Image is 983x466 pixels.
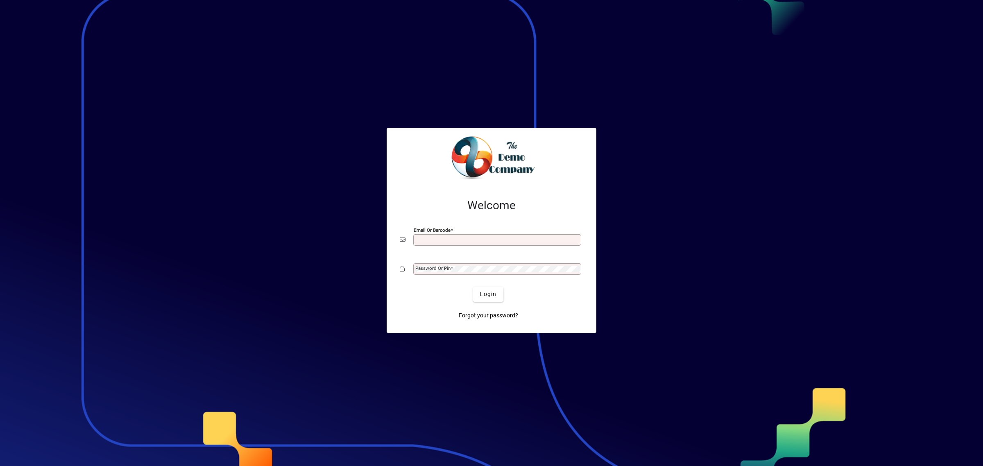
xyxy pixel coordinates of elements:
[415,265,451,271] mat-label: Password or Pin
[414,227,451,233] mat-label: Email or Barcode
[455,308,521,323] a: Forgot your password?
[473,287,503,302] button: Login
[459,311,518,320] span: Forgot your password?
[480,290,496,299] span: Login
[400,199,583,213] h2: Welcome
